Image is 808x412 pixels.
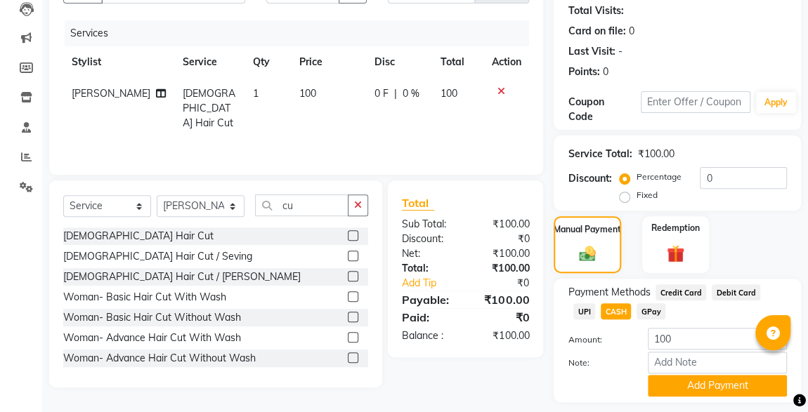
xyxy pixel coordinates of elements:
[63,310,241,325] div: Woman- Basic Hair Cut Without Wash
[63,290,226,305] div: Woman- Basic Hair Cut With Wash
[466,328,540,343] div: ₹100.00
[466,246,540,261] div: ₹100.00
[291,46,366,78] th: Price
[636,189,657,201] label: Fixed
[641,91,750,113] input: Enter Offer / Coupon Code
[651,222,700,234] label: Redemption
[466,232,540,246] div: ₹0
[391,217,466,232] div: Sub Total:
[183,87,235,129] span: [DEMOGRAPHIC_DATA] Hair Cut
[72,87,150,100] span: [PERSON_NAME]
[568,147,632,161] div: Service Total:
[568,24,625,39] div: Card on file:
[441,87,457,100] span: 100
[712,284,760,300] span: Debit Card
[391,276,478,291] a: Add Tip
[648,328,787,350] input: Amount
[466,261,540,276] div: ₹100.00
[374,86,389,101] span: 0 F
[391,261,466,276] div: Total:
[568,285,650,300] span: Payment Methods
[253,87,259,100] span: 1
[174,46,245,78] th: Service
[245,46,291,78] th: Qty
[394,86,397,101] span: |
[478,276,540,291] div: ₹0
[601,303,631,319] span: CASH
[628,24,634,39] div: 0
[756,92,796,113] button: Apply
[637,303,665,319] span: GPay
[403,86,419,101] span: 0 %
[656,284,706,300] span: Credit Card
[466,217,540,232] div: ₹100.00
[648,375,787,397] button: Add Payment
[568,65,599,79] div: Points:
[554,223,621,236] label: Manual Payment
[568,95,641,124] div: Coupon Code
[391,246,466,261] div: Net:
[402,196,434,211] span: Total
[391,328,466,343] div: Balance :
[391,232,466,246] div: Discount:
[63,351,256,366] div: Woman- Advance Hair Cut Without Wash
[636,171,681,183] label: Percentage
[661,243,691,265] img: _gift.svg
[466,309,540,326] div: ₹0
[63,331,241,345] div: Woman- Advance Hair Cut With Wash
[391,291,466,308] div: Payable:
[432,46,483,78] th: Total
[63,46,174,78] th: Stylist
[618,44,622,59] div: -
[255,194,348,216] input: Search or Scan
[466,291,540,308] div: ₹100.00
[557,357,637,369] label: Note:
[391,309,466,326] div: Paid:
[366,46,432,78] th: Disc
[299,87,316,100] span: 100
[65,20,540,46] div: Services
[568,171,611,186] div: Discount:
[648,352,787,373] input: Add Note
[557,333,637,346] label: Amount:
[568,44,615,59] div: Last Visit:
[574,244,601,263] img: _cash.svg
[63,270,301,284] div: [DEMOGRAPHIC_DATA] Hair Cut / [PERSON_NAME]
[568,4,623,18] div: Total Visits:
[573,303,595,319] span: UPI
[602,65,608,79] div: 0
[63,249,252,264] div: [DEMOGRAPHIC_DATA] Hair Cut / Seving
[637,147,674,161] div: ₹100.00
[63,229,214,244] div: [DEMOGRAPHIC_DATA] Hair Cut
[483,46,529,78] th: Action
